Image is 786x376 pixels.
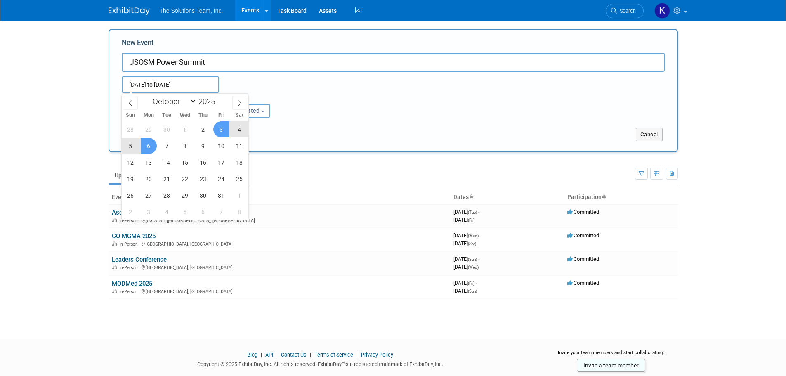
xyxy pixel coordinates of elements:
input: Name of Trade Show / Conference [122,53,665,72]
div: [US_STATE][GEOGRAPHIC_DATA], [GEOGRAPHIC_DATA] [112,217,447,223]
span: Wed [176,113,194,118]
span: [DATE] [453,256,479,262]
a: Contact Us [281,352,307,358]
span: In-Person [119,265,140,270]
img: In-Person Event [112,241,117,246]
a: Upcoming4 [109,168,155,183]
span: | [274,352,280,358]
a: Invite a team member [577,359,645,372]
div: Invite your team members and start collaborating: [545,349,678,362]
span: In-Person [119,241,140,247]
span: October 27, 2025 [141,187,157,203]
div: Participation: [214,93,294,104]
div: Attendance / Format: [122,93,202,104]
span: October 2, 2025 [195,121,211,137]
span: Tue [158,113,176,118]
span: November 6, 2025 [195,204,211,220]
span: | [308,352,313,358]
span: October 28, 2025 [159,187,175,203]
span: September 30, 2025 [159,121,175,137]
span: October 5, 2025 [123,138,139,154]
span: (Sat) [468,241,476,246]
div: Copyright © 2025 ExhibitDay, Inc. All rights reserved. ExhibitDay is a registered trademark of Ex... [109,359,533,368]
span: Sat [230,113,248,118]
span: (Fri) [468,218,474,222]
span: Search [617,8,636,14]
span: October 13, 2025 [141,154,157,170]
span: October 11, 2025 [231,138,248,154]
span: November 4, 2025 [159,204,175,220]
span: October 26, 2025 [123,187,139,203]
img: In-Person Event [112,289,117,293]
span: October 22, 2025 [177,171,193,187]
a: Blog [247,352,257,358]
span: November 3, 2025 [141,204,157,220]
span: November 5, 2025 [177,204,193,220]
span: October 31, 2025 [213,187,229,203]
input: Year [196,97,221,106]
span: Committed [567,209,599,215]
select: Month [149,96,196,106]
a: Sort by Start Date [469,194,473,200]
a: Privacy Policy [361,352,393,358]
span: October 29, 2025 [177,187,193,203]
span: October 3, 2025 [213,121,229,137]
span: October 19, 2025 [123,171,139,187]
span: | [354,352,360,358]
a: Search [606,4,644,18]
span: October 18, 2025 [231,154,248,170]
th: Participation [564,190,678,204]
sup: ® [342,360,345,365]
a: Leaders Conference [112,256,167,263]
span: October 14, 2025 [159,154,175,170]
span: October 23, 2025 [195,171,211,187]
img: Kaelon Harris [654,3,670,19]
span: Thu [194,113,212,118]
span: - [480,232,481,239]
a: API [265,352,273,358]
a: Ascent 2025 [112,209,146,216]
span: October 12, 2025 [123,154,139,170]
span: October 16, 2025 [195,154,211,170]
span: In-Person [119,218,140,223]
span: [DATE] [453,264,479,270]
span: October 9, 2025 [195,138,211,154]
span: [DATE] [453,209,479,215]
span: [DATE] [453,288,477,294]
span: October 15, 2025 [177,154,193,170]
span: (Fri) [468,281,474,286]
span: October 25, 2025 [231,171,248,187]
input: Start Date - End Date [122,76,219,93]
a: Sort by Participation Type [602,194,606,200]
span: [DATE] [453,280,477,286]
span: - [478,256,479,262]
span: October 20, 2025 [141,171,157,187]
span: November 1, 2025 [231,187,248,203]
th: Event [109,190,450,204]
a: Terms of Service [314,352,353,358]
span: November 8, 2025 [231,204,248,220]
span: Sun [122,113,140,118]
div: [GEOGRAPHIC_DATA], [GEOGRAPHIC_DATA] [112,288,447,294]
img: In-Person Event [112,218,117,222]
span: (Tue) [468,210,477,215]
div: [GEOGRAPHIC_DATA], [GEOGRAPHIC_DATA] [112,264,447,270]
a: CO MGMA 2025 [112,232,156,240]
span: October 17, 2025 [213,154,229,170]
button: Cancel [636,128,663,141]
span: [DATE] [453,232,481,239]
span: October 10, 2025 [213,138,229,154]
span: Fri [212,113,230,118]
img: ExhibitDay [109,7,150,15]
span: October 30, 2025 [195,187,211,203]
div: [GEOGRAPHIC_DATA], [GEOGRAPHIC_DATA] [112,240,447,247]
span: - [476,280,477,286]
th: Dates [450,190,564,204]
span: September 28, 2025 [123,121,139,137]
span: [DATE] [453,217,474,223]
label: New Event [122,38,154,51]
span: [DATE] [453,240,476,246]
span: Committed [567,232,599,239]
span: (Sun) [468,289,477,293]
span: November 7, 2025 [213,204,229,220]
